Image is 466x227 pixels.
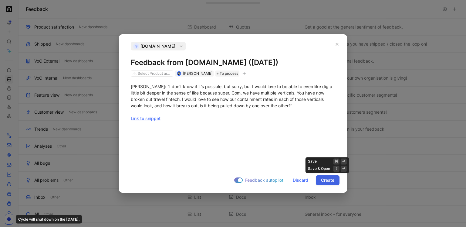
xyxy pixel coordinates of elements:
button: Discard [288,175,313,185]
span: [PERSON_NAME] [183,71,212,76]
span: Discard [293,177,308,184]
div: Select Product areas [138,71,172,77]
div: S [133,43,139,49]
button: Feedback autopilot [232,176,285,184]
button: Create [316,175,339,185]
span: To process [220,71,238,77]
a: Link to snippet [131,116,160,121]
span: Feedback autopilot [245,177,283,184]
h1: Feedback from [DOMAIN_NAME] ([DATE]) [131,58,335,67]
span: [DOMAIN_NAME] [140,43,175,50]
div: Cycle will shut down on the [DATE]. [16,215,82,224]
img: avatar [177,72,181,75]
span: Create [321,177,334,184]
div: [PERSON_NAME]: "I don't know if it's possible, but sorry, but I would love to be able to even lik... [131,83,335,122]
button: S[DOMAIN_NAME] [131,42,186,50]
div: To process [215,71,239,77]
